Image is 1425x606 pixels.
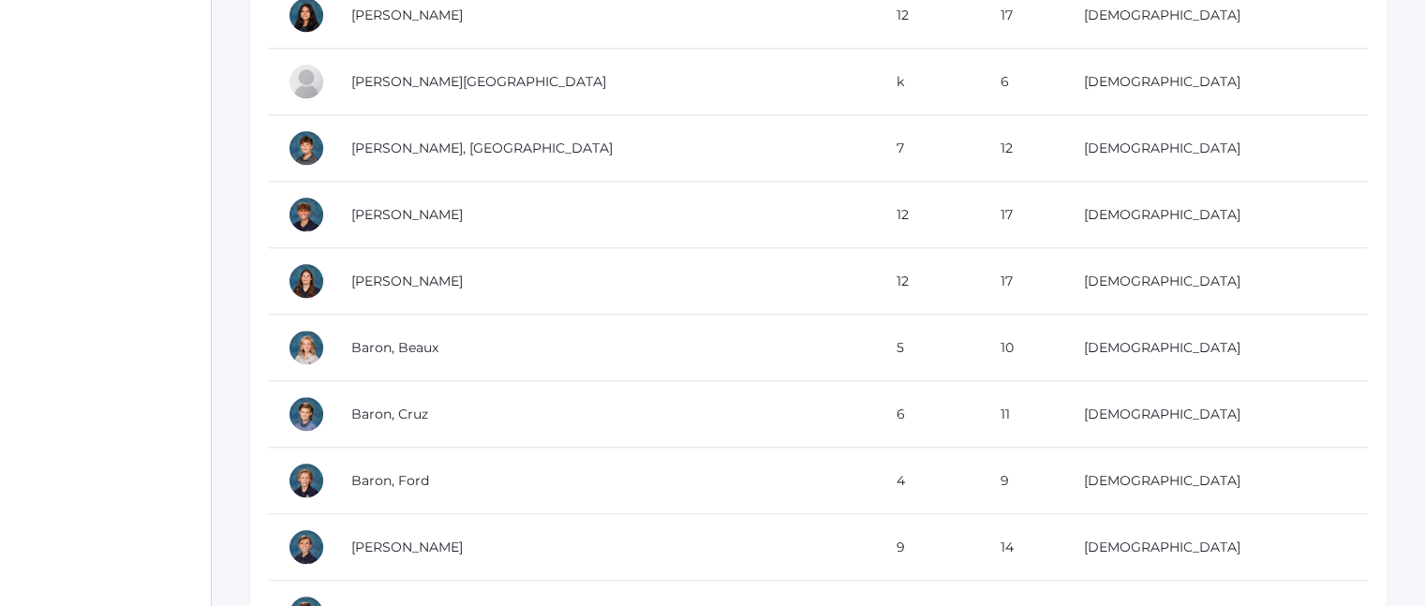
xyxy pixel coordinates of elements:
[878,315,982,381] td: 5
[878,115,982,182] td: 7
[982,49,1065,115] td: 6
[982,115,1065,182] td: 12
[1065,182,1368,248] td: [DEMOGRAPHIC_DATA]
[333,381,878,448] td: Baron, Cruz
[982,448,1065,514] td: 9
[982,315,1065,381] td: 10
[1065,49,1368,115] td: [DEMOGRAPHIC_DATA]
[878,49,982,115] td: k
[333,448,878,514] td: Baron, Ford
[288,329,325,366] div: Beaux Baron
[288,528,325,566] div: Matthew Barone
[333,49,878,115] td: [PERSON_NAME][GEOGRAPHIC_DATA]
[1065,514,1368,581] td: [DEMOGRAPHIC_DATA]
[1065,248,1368,315] td: [DEMOGRAPHIC_DATA]
[1065,115,1368,182] td: [DEMOGRAPHIC_DATA]
[982,248,1065,315] td: 17
[288,63,325,100] div: Charlotte Bair
[1065,448,1368,514] td: [DEMOGRAPHIC_DATA]
[288,462,325,499] div: Ford Baron
[333,315,878,381] td: Baron, Beaux
[982,381,1065,448] td: 11
[288,395,325,433] div: Cruz Baron
[878,182,982,248] td: 12
[333,182,878,248] td: [PERSON_NAME]
[288,129,325,167] div: Kingston Balli
[878,381,982,448] td: 6
[878,514,982,581] td: 9
[878,448,982,514] td: 4
[333,248,878,315] td: [PERSON_NAME]
[333,115,878,182] td: [PERSON_NAME], [GEOGRAPHIC_DATA]
[982,514,1065,581] td: 14
[288,262,325,300] div: Lillian Bannon
[878,248,982,315] td: 12
[1065,315,1368,381] td: [DEMOGRAPHIC_DATA]
[288,196,325,233] div: Solomon Balli
[982,182,1065,248] td: 17
[333,514,878,581] td: [PERSON_NAME]
[1065,381,1368,448] td: [DEMOGRAPHIC_DATA]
